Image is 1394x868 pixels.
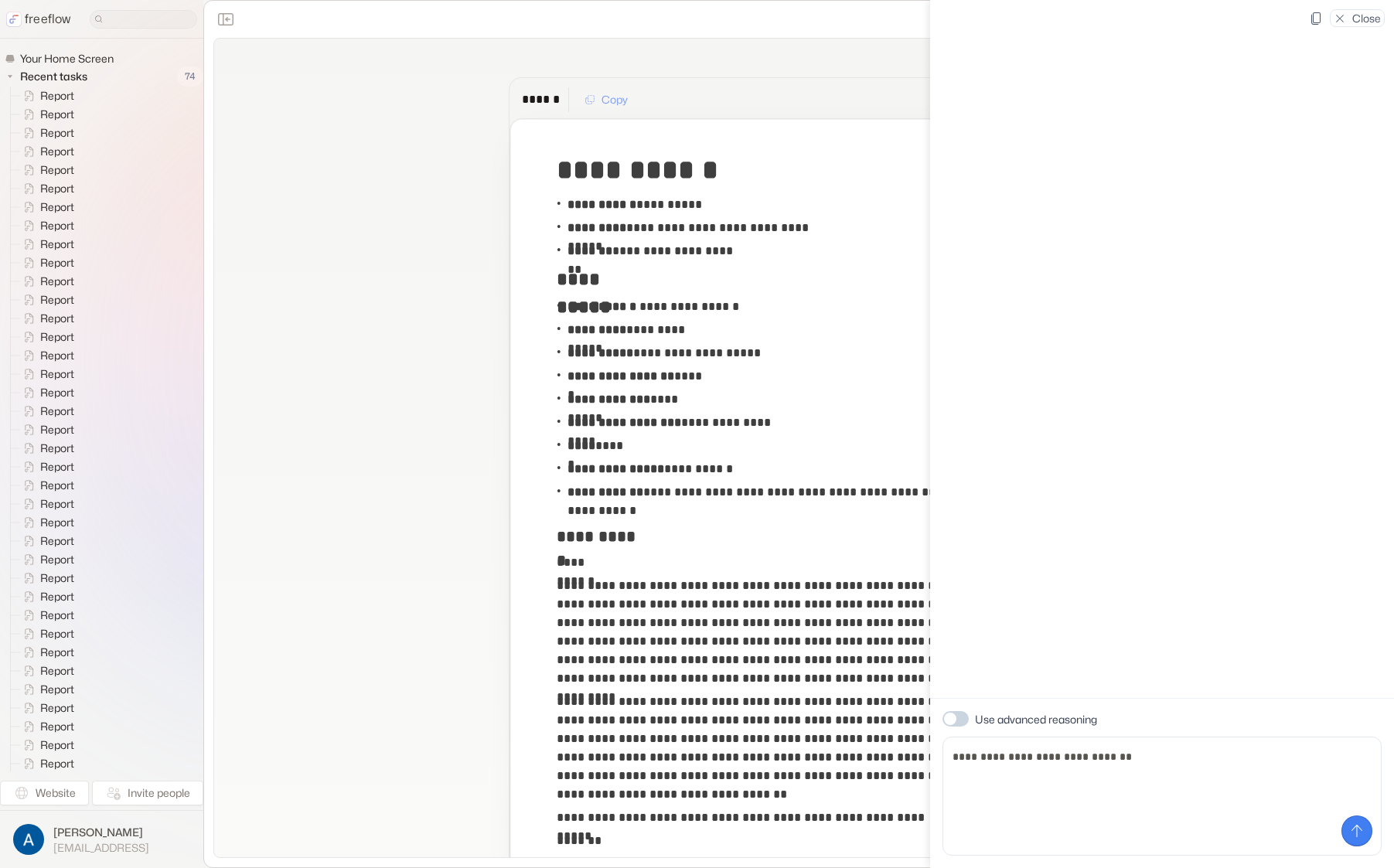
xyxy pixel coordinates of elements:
[37,218,79,233] span: Report
[37,626,79,642] span: Report
[37,533,79,549] span: Report
[37,88,79,104] span: Report
[11,717,80,736] a: Report
[11,420,80,439] a: Report
[11,587,80,606] a: Report
[11,383,80,402] a: Report
[1341,815,1372,846] button: Send message
[37,496,79,512] span: Report
[11,550,80,569] a: Report
[11,662,80,680] a: Report
[53,825,149,840] span: [PERSON_NAME]
[37,329,79,345] span: Report
[11,402,80,420] a: Report
[11,606,80,625] a: Report
[37,422,79,437] span: Report
[11,476,80,495] a: Report
[9,820,194,859] button: [PERSON_NAME][EMAIL_ADDRESS]
[11,272,80,291] a: Report
[11,235,80,254] a: Report
[575,87,637,112] button: Copy
[11,736,80,754] a: Report
[37,515,79,530] span: Report
[11,680,80,699] a: Report
[37,107,79,122] span: Report
[11,179,80,198] a: Report
[37,366,79,382] span: Report
[11,291,80,309] a: Report
[11,161,80,179] a: Report
[13,824,44,855] img: profile
[37,682,79,697] span: Report
[11,328,80,346] a: Report
[37,719,79,734] span: Report
[11,365,80,383] a: Report
[37,589,79,604] span: Report
[37,403,79,419] span: Report
[11,699,80,717] a: Report
[11,458,80,476] a: Report
[11,105,80,124] a: Report
[11,532,80,550] a: Report
[37,570,79,586] span: Report
[5,67,94,86] button: Recent tasks
[37,292,79,308] span: Report
[11,142,80,161] a: Report
[11,198,80,216] a: Report
[6,10,71,29] a: freeflow
[37,348,79,363] span: Report
[11,216,80,235] a: Report
[37,144,79,159] span: Report
[17,51,118,66] span: Your Home Screen
[37,663,79,679] span: Report
[37,756,79,771] span: Report
[37,737,79,753] span: Report
[53,841,149,855] span: [EMAIL_ADDRESS]
[25,10,71,29] p: freeflow
[37,478,79,493] span: Report
[11,643,80,662] a: Report
[17,69,92,84] span: Recent tasks
[11,495,80,513] a: Report
[37,311,79,326] span: Report
[11,513,80,532] a: Report
[11,124,80,142] a: Report
[11,625,80,643] a: Report
[37,645,79,660] span: Report
[37,459,79,475] span: Report
[5,51,120,66] a: Your Home Screen
[37,181,79,196] span: Report
[11,569,80,587] a: Report
[92,781,203,805] button: Invite people
[37,608,79,623] span: Report
[37,255,79,271] span: Report
[37,199,79,215] span: Report
[37,125,79,141] span: Report
[37,274,79,289] span: Report
[213,7,238,32] button: Close the sidebar
[37,441,79,456] span: Report
[37,162,79,178] span: Report
[37,237,79,252] span: Report
[11,346,80,365] a: Report
[177,66,203,87] span: 74
[37,700,79,716] span: Report
[37,385,79,400] span: Report
[975,711,1097,727] p: Use advanced reasoning
[11,309,80,328] a: Report
[11,87,80,105] a: Report
[11,754,80,773] a: Report
[37,552,79,567] span: Report
[11,439,80,458] a: Report
[11,254,80,272] a: Report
